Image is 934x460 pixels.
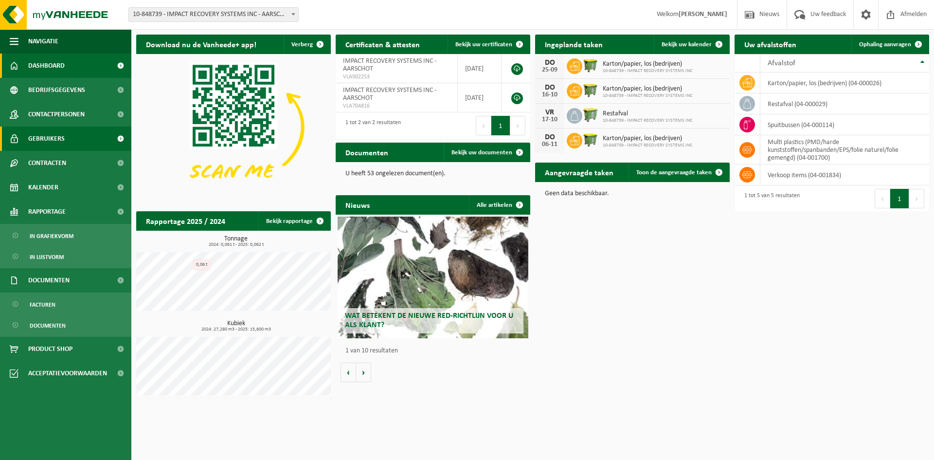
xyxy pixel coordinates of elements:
[136,211,235,230] h2: Rapportage 2025 / 2024
[28,151,66,175] span: Contracten
[30,316,66,335] span: Documenten
[136,35,266,54] h2: Download nu de Vanheede+ app!
[343,73,450,81] span: VLA902253
[654,35,729,54] a: Bekijk uw kalender
[2,316,129,334] a: Documenten
[603,143,692,148] span: 10-848739 - IMPACT RECOVERY SYSTEMS INC
[760,165,929,185] td: verkoop items (04-001834)
[476,116,491,135] button: Previous
[859,41,911,48] span: Ophaling aanvragen
[141,236,331,247] h3: Tonnage
[129,8,298,21] span: 10-848739 - IMPACT RECOVERY SYSTEMS INC - AARSCHOT
[603,60,692,68] span: Karton/papier, los (bedrijven)
[455,41,512,48] span: Bekijk uw certificaten
[28,361,107,386] span: Acceptatievoorwaarden
[760,135,929,165] td: multi plastics (PMD/harde kunststoffen/spanbanden/EPS/folie naturel/folie gemengd) (04-001700)
[535,35,612,54] h2: Ingeplande taken
[760,114,929,135] td: spuitbussen (04-000114)
[540,141,559,148] div: 06-11
[636,169,712,176] span: Toon de aangevraagde taken
[540,84,559,92] div: DO
[343,57,436,73] span: IMPACT RECOVERY SYSTEMS INC - AARSCHOT
[540,116,559,123] div: 17-10
[2,226,129,245] a: In grafiekvorm
[603,68,692,74] span: 10-848739 - IMPACT RECOVERY SYSTEMS INC
[343,87,436,102] span: IMPACT RECOVERY SYSTEMS INC - AARSCHOT
[28,54,65,78] span: Dashboard
[491,116,510,135] button: 1
[739,188,800,209] div: 1 tot 5 van 5 resultaten
[193,259,210,270] div: 0,06 t
[336,35,430,54] h2: Certificaten & attesten
[545,190,720,197] p: Geen data beschikbaar.
[141,320,331,332] h3: Kubiek
[141,242,331,247] span: 2024: 0,061 t - 2025: 0,062 t
[345,312,513,329] span: Wat betekent de nieuwe RED-richtlijn voor u als klant?
[30,295,55,314] span: Facturen
[451,149,512,156] span: Bekijk uw documenten
[603,93,692,99] span: 10-848739 - IMPACT RECOVERY SYSTEMS INC
[875,189,890,208] button: Previous
[128,7,299,22] span: 10-848739 - IMPACT RECOVERY SYSTEMS INC - AARSCHOT
[28,29,58,54] span: Navigatie
[258,211,330,231] a: Bekijk rapportage
[345,170,521,177] p: U heeft 53 ongelezen document(en).
[851,35,928,54] a: Ophaling aanvragen
[448,35,529,54] a: Bekijk uw certificaten
[338,217,528,338] a: Wat betekent de nieuwe RED-richtlijn voor u als klant?
[582,57,599,74] img: WB-1100-HPE-GN-50
[540,59,559,67] div: DO
[540,67,559,74] div: 25-09
[2,247,129,266] a: In lijstvorm
[141,327,331,332] span: 2024: 27,280 m3 - 2025: 15,600 m3
[458,83,502,112] td: [DATE]
[662,41,712,48] span: Bekijk uw kalender
[291,41,313,48] span: Verberg
[28,78,85,102] span: Bedrijfsgegevens
[28,200,66,224] span: Rapportage
[510,116,525,135] button: Next
[28,337,72,361] span: Product Shop
[540,133,559,141] div: DO
[458,54,502,83] td: [DATE]
[535,163,623,182] h2: Aangevraagde taken
[30,227,73,245] span: In grafiekvorm
[603,85,692,93] span: Karton/papier, los (bedrijven)
[28,127,65,151] span: Gebruikers
[760,93,929,114] td: restafval (04-000029)
[343,102,450,110] span: VLA704816
[341,363,356,382] button: Vorige
[768,59,795,67] span: Afvalstof
[28,268,70,293] span: Documenten
[603,118,692,124] span: 10-848739 - IMPACT RECOVERY SYSTEMS INC
[603,110,692,118] span: Restafval
[582,82,599,98] img: WB-1100-HPE-GN-50
[336,143,398,162] h2: Documenten
[909,189,924,208] button: Next
[603,135,692,143] span: Karton/papier, los (bedrijven)
[444,143,529,162] a: Bekijk uw documenten
[284,35,330,54] button: Verberg
[679,11,727,18] strong: [PERSON_NAME]
[582,107,599,123] img: WB-0660-HPE-GN-50
[629,163,729,182] a: Toon de aangevraagde taken
[28,175,58,200] span: Kalender
[735,35,806,54] h2: Uw afvalstoffen
[540,109,559,116] div: VR
[582,131,599,148] img: WB-1100-HPE-GN-50
[356,363,371,382] button: Volgende
[28,102,85,127] span: Contactpersonen
[136,54,331,200] img: Download de VHEPlus App
[345,348,525,354] p: 1 van 10 resultaten
[469,195,529,215] a: Alle artikelen
[341,115,401,136] div: 1 tot 2 van 2 resultaten
[890,189,909,208] button: 1
[30,248,64,266] span: In lijstvorm
[540,92,559,98] div: 16-10
[2,295,129,313] a: Facturen
[336,195,379,214] h2: Nieuws
[760,73,929,93] td: karton/papier, los (bedrijven) (04-000026)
